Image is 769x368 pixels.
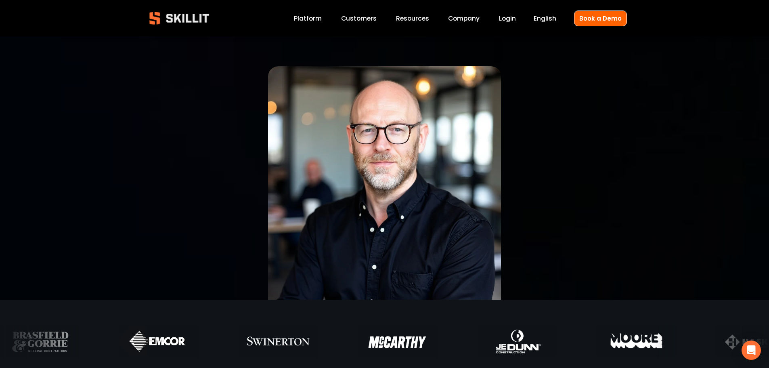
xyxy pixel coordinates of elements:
[742,341,761,360] div: Open Intercom Messenger
[534,13,556,24] div: language picker
[396,14,429,23] span: Resources
[142,6,216,30] img: Skillit
[448,13,480,24] a: Company
[534,14,556,23] span: English
[341,13,377,24] a: Customers
[574,11,627,26] a: Book a Demo
[396,13,429,24] a: folder dropdown
[499,13,516,24] a: Login
[294,13,322,24] a: Platform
